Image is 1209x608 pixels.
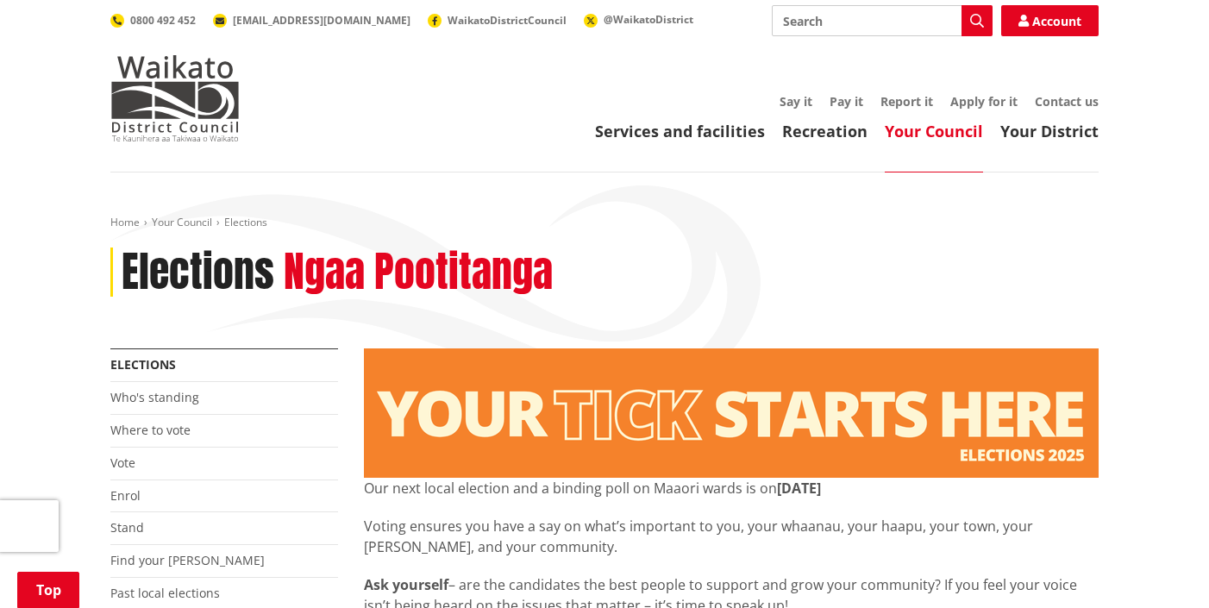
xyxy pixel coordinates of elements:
a: 0800 492 452 [110,13,196,28]
a: Vote [110,454,135,471]
a: Find your [PERSON_NAME] [110,552,265,568]
a: [EMAIL_ADDRESS][DOMAIN_NAME] [213,13,410,28]
a: Pay it [830,93,863,110]
a: Enrol [110,487,141,504]
h1: Elections [122,248,274,298]
span: WaikatoDistrictCouncil [448,13,567,28]
input: Search input [772,5,993,36]
a: Past local elections [110,585,220,601]
a: Recreation [782,121,868,141]
a: Contact us [1035,93,1099,110]
span: 0800 492 452 [130,13,196,28]
a: Who's standing [110,389,199,405]
a: Report it [880,93,933,110]
p: Our next local election and a binding poll on Maaori wards is on [364,478,1099,498]
a: Your District [1000,121,1099,141]
p: Voting ensures you have a say on what’s important to you, your whaanau, your haapu, your town, yo... [364,516,1099,557]
a: Say it [780,93,812,110]
a: Home [110,215,140,229]
span: Elections [224,215,267,229]
strong: Ask yourself [364,575,448,594]
h2: Ngaa Pootitanga [284,248,553,298]
a: Services and facilities [595,121,765,141]
a: Your Council [885,121,983,141]
a: Stand [110,519,144,536]
span: @WaikatoDistrict [604,12,693,27]
a: @WaikatoDistrict [584,12,693,27]
img: Elections - Website banner [364,348,1099,478]
span: [EMAIL_ADDRESS][DOMAIN_NAME] [233,13,410,28]
a: Apply for it [950,93,1018,110]
a: Where to vote [110,422,191,438]
a: WaikatoDistrictCouncil [428,13,567,28]
a: Elections [110,356,176,373]
strong: [DATE] [777,479,821,498]
a: Your Council [152,215,212,229]
a: Account [1001,5,1099,36]
a: Top [17,572,79,608]
nav: breadcrumb [110,216,1099,230]
img: Waikato District Council - Te Kaunihera aa Takiwaa o Waikato [110,55,240,141]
